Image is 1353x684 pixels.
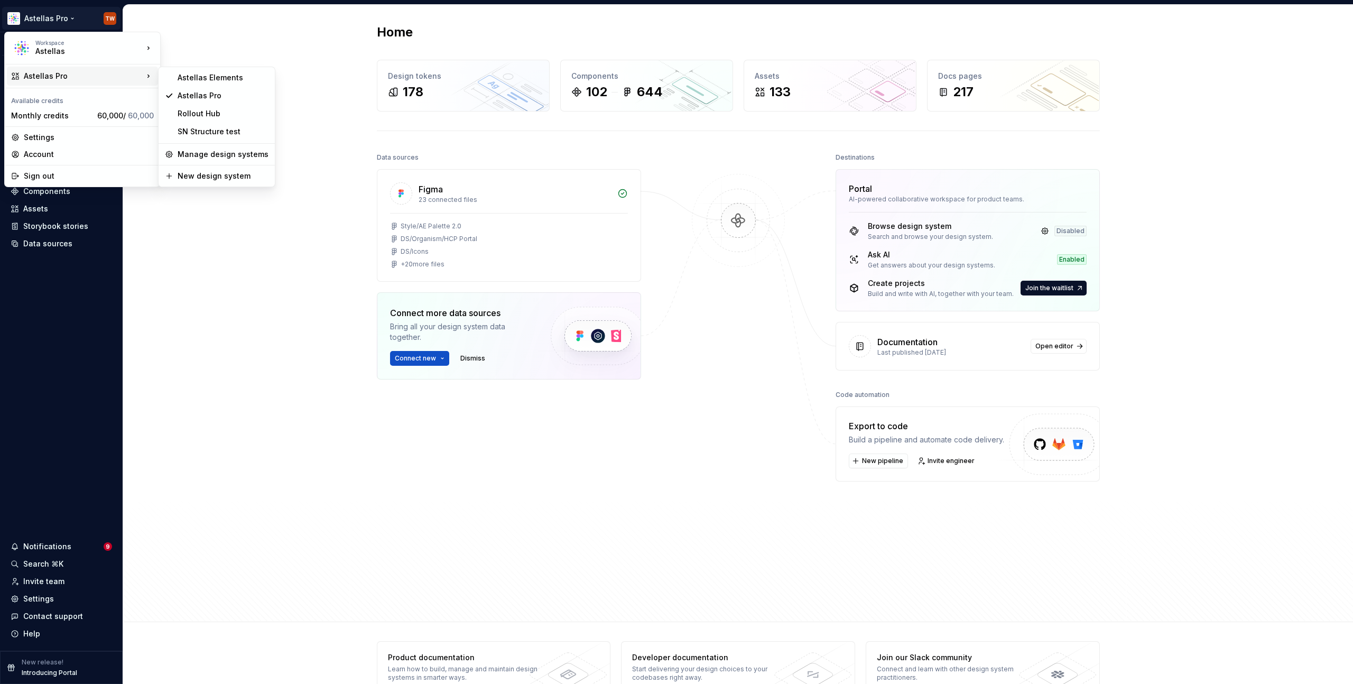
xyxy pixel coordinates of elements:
[11,110,93,121] div: Monthly credits
[178,171,268,181] div: New design system
[35,46,125,57] div: Astellas
[178,149,268,160] div: Manage design systems
[178,108,268,119] div: Rollout Hub
[7,90,158,107] div: Available credits
[97,111,154,120] span: 60,000 /
[24,132,154,143] div: Settings
[35,40,143,46] div: Workspace
[128,111,154,120] span: 60,000
[178,72,268,83] div: Astellas Elements
[12,39,31,58] img: b2369ad3-f38c-46c1-b2a2-f2452fdbdcd2.png
[178,90,268,101] div: Astellas Pro
[24,149,154,160] div: Account
[24,71,143,81] div: Astellas Pro
[178,126,268,137] div: SN Structure test
[24,171,154,181] div: Sign out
